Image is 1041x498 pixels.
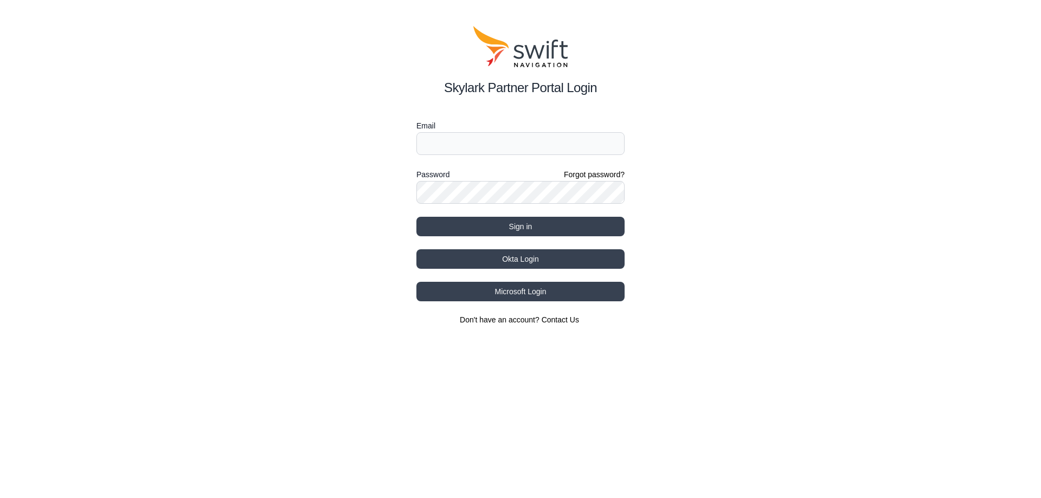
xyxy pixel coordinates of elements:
[416,249,625,269] button: Okta Login
[416,119,625,132] label: Email
[416,217,625,236] button: Sign in
[416,314,625,325] section: Don't have an account?
[564,169,625,180] a: Forgot password?
[416,78,625,98] h2: Skylark Partner Portal Login
[542,315,579,324] a: Contact Us
[416,282,625,301] button: Microsoft Login
[416,168,449,181] label: Password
